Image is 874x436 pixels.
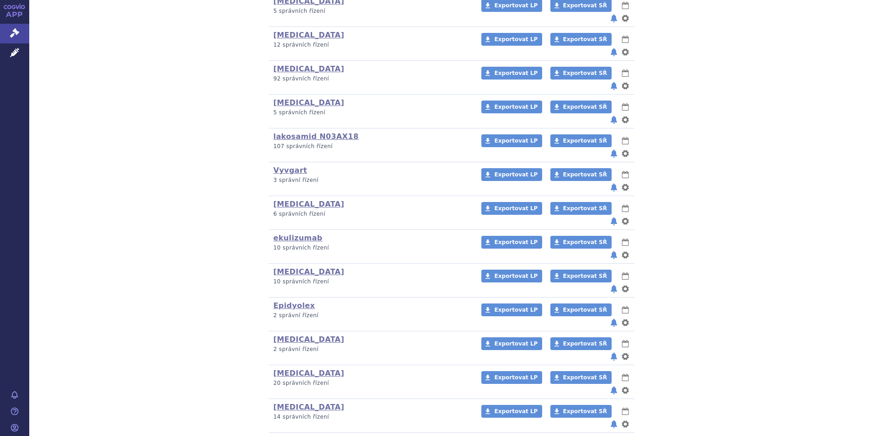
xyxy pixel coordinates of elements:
a: Exportovat LP [481,405,542,418]
a: Exportovat SŘ [550,101,612,113]
button: nastavení [621,283,630,294]
a: Exportovat SŘ [550,33,612,46]
button: lhůty [621,203,630,214]
button: notifikace [609,47,618,58]
span: Exportovat LP [494,374,538,381]
a: Exportovat SŘ [550,405,612,418]
span: Exportovat SŘ [563,374,607,381]
a: Exportovat LP [481,168,542,181]
button: lhůty [621,34,630,45]
span: Exportovat SŘ [563,205,607,212]
p: 3 správní řízení [273,176,469,184]
a: Exportovat SŘ [550,202,612,215]
a: [MEDICAL_DATA] [273,369,344,378]
button: notifikace [609,182,618,193]
span: Exportovat SŘ [563,239,607,245]
a: Exportovat LP [481,202,542,215]
span: Exportovat SŘ [563,273,607,279]
button: nastavení [621,114,630,125]
a: Exportovat SŘ [550,168,612,181]
p: 5 správních řízení [273,109,469,117]
p: 2 správní řízení [273,346,469,353]
span: Exportovat LP [494,70,538,76]
a: lakosamid N03AX18 [273,132,358,141]
a: Exportovat LP [481,236,542,249]
a: Exportovat LP [481,371,542,384]
button: lhůty [621,101,630,112]
button: notifikace [609,80,618,91]
button: nastavení [621,80,630,91]
button: notifikace [609,351,618,362]
a: Exportovat LP [481,337,542,350]
span: Exportovat LP [494,171,538,178]
p: 92 správních řízení [273,75,469,83]
a: [MEDICAL_DATA] [273,200,344,208]
a: Exportovat LP [481,134,542,147]
p: 10 správních řízení [273,244,469,252]
button: nastavení [621,13,630,24]
button: notifikace [609,385,618,396]
a: Exportovat SŘ [550,371,612,384]
button: notifikace [609,114,618,125]
a: Exportovat SŘ [550,67,612,80]
p: 107 správních řízení [273,143,469,150]
a: [MEDICAL_DATA] [273,64,344,73]
button: lhůty [621,237,630,248]
span: Exportovat LP [494,36,538,43]
button: notifikace [609,317,618,328]
a: [MEDICAL_DATA] [273,335,344,344]
button: nastavení [621,148,630,159]
button: nastavení [621,47,630,58]
button: notifikace [609,283,618,294]
span: Exportovat LP [494,239,538,245]
a: Exportovat LP [481,303,542,316]
a: ekulizumab [273,234,322,242]
button: lhůty [621,135,630,146]
a: [MEDICAL_DATA] [273,31,344,39]
button: nastavení [621,351,630,362]
button: nastavení [621,317,630,328]
button: nastavení [621,216,630,227]
span: Exportovat SŘ [563,307,607,313]
span: Exportovat LP [494,408,538,415]
p: 14 správních řízení [273,413,469,421]
span: Exportovat SŘ [563,171,607,178]
a: [MEDICAL_DATA] [273,98,344,107]
span: Exportovat SŘ [563,138,607,144]
span: Exportovat LP [494,138,538,144]
a: Exportovat SŘ [550,303,612,316]
span: Exportovat SŘ [563,104,607,110]
a: Exportovat LP [481,101,542,113]
a: Exportovat LP [481,67,542,80]
button: notifikace [609,13,618,24]
button: lhůty [621,304,630,315]
a: Exportovat SŘ [550,337,612,350]
a: Exportovat LP [481,33,542,46]
span: Exportovat SŘ [563,408,607,415]
button: lhůty [621,372,630,383]
a: Vyvgart [273,166,307,175]
button: lhůty [621,338,630,349]
span: Exportovat LP [494,2,538,9]
button: notifikace [609,148,618,159]
span: Exportovat LP [494,273,538,279]
a: [MEDICAL_DATA] [273,267,344,276]
button: lhůty [621,271,630,282]
span: Exportovat LP [494,104,538,110]
a: [MEDICAL_DATA] [273,403,344,411]
a: Exportovat LP [481,270,542,282]
a: Epidyolex [273,301,315,310]
a: Exportovat SŘ [550,236,612,249]
a: Exportovat SŘ [550,270,612,282]
p: 2 správní řízení [273,312,469,319]
span: Exportovat SŘ [563,340,607,347]
p: 20 správních řízení [273,379,469,387]
p: 5 správních řízení [273,7,469,15]
span: Exportovat SŘ [563,36,607,43]
span: Exportovat LP [494,340,538,347]
button: nastavení [621,385,630,396]
span: Exportovat SŘ [563,2,607,9]
span: Exportovat LP [494,307,538,313]
p: 6 správních řízení [273,210,469,218]
p: 10 správních řízení [273,278,469,286]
